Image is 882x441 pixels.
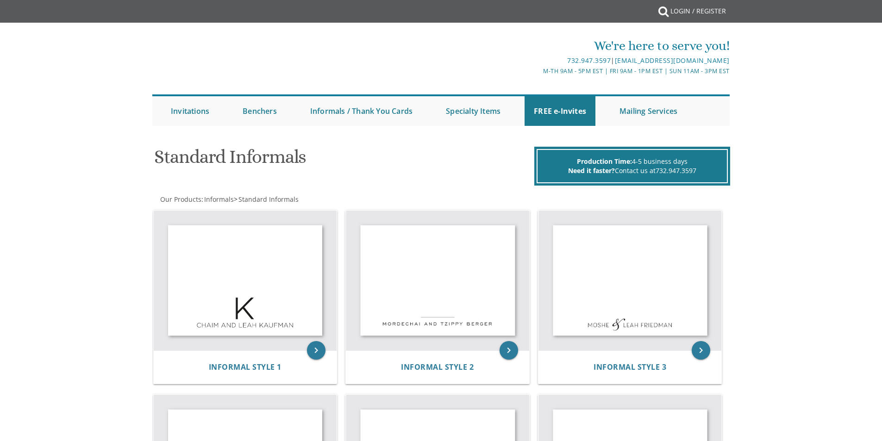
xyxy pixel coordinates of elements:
div: 4-5 business days Contact us at [537,149,728,183]
a: Our Products [159,195,201,204]
div: M-Th 9am - 5pm EST | Fri 9am - 1pm EST | Sun 11am - 3pm EST [345,66,730,76]
a: 732.947.3597 [656,166,696,175]
a: keyboard_arrow_right [500,341,518,360]
a: keyboard_arrow_right [692,341,710,360]
a: keyboard_arrow_right [307,341,325,360]
span: Informal Style 3 [594,362,666,372]
a: FREE e-Invites [525,96,595,126]
a: Invitations [162,96,219,126]
a: Specialty Items [437,96,510,126]
img: Informal Style 3 [538,211,722,351]
a: Standard Informals [238,195,299,204]
div: | [345,55,730,66]
a: Informal Style 3 [594,363,666,372]
span: Informal Style 2 [401,362,474,372]
a: Informal Style 2 [401,363,474,372]
a: 732.947.3597 [567,56,611,65]
h1: Standard Informals [154,147,532,174]
div: : [152,195,441,204]
a: Benchers [233,96,286,126]
span: Informals [204,195,234,204]
img: Informal Style 1 [154,211,337,351]
a: Informals / Thank You Cards [301,96,422,126]
a: Informals [203,195,234,204]
span: Need it faster? [568,166,615,175]
span: Production Time: [577,157,632,166]
span: > [234,195,299,204]
span: Informal Style 1 [209,362,281,372]
a: Informal Style 1 [209,363,281,372]
div: We're here to serve you! [345,37,730,55]
img: Informal Style 2 [346,211,529,351]
a: [EMAIL_ADDRESS][DOMAIN_NAME] [615,56,730,65]
a: Mailing Services [610,96,687,126]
